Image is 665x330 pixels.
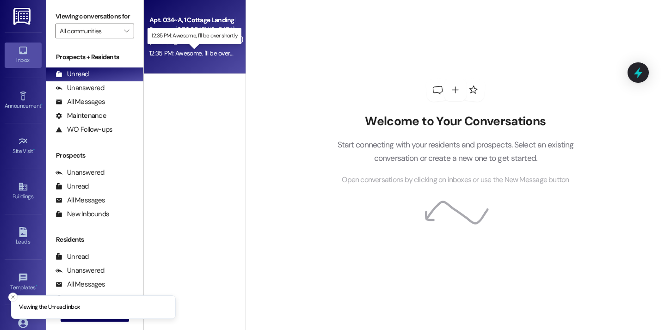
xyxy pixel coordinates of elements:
[55,83,105,93] div: Unanswered
[323,138,588,165] p: Start connecting with your residents and prospects. Select an existing conversation or create a n...
[46,151,143,160] div: Prospects
[342,174,569,186] span: Open conversations by clicking on inboxes or use the New Message button
[124,27,129,35] i: 
[5,179,42,204] a: Buildings
[149,49,250,57] div: 12:35 PM: Awesome, I'll be over shortly
[149,15,235,25] div: Apt. 034~A, 1 Cottage Landing Properties LLC
[60,24,119,38] input: All communities
[5,224,42,249] a: Leads
[151,32,238,40] p: 12:35 PM: Awesome, I'll be over shortly
[19,303,80,312] p: Viewing the Unread inbox
[5,270,42,295] a: Templates •
[55,97,105,107] div: All Messages
[55,111,106,121] div: Maintenance
[55,209,109,219] div: New Inbounds
[55,9,134,24] label: Viewing conversations for
[55,196,105,205] div: All Messages
[55,266,105,275] div: Unanswered
[46,52,143,62] div: Prospects + Residents
[36,283,37,289] span: •
[41,101,43,108] span: •
[33,147,35,153] span: •
[8,293,18,302] button: Close toast
[55,182,89,191] div: Unread
[55,69,89,79] div: Unread
[5,43,42,67] a: Inbox
[5,134,42,159] a: Site Visit •
[323,114,588,129] h2: Welcome to Your Conversations
[13,8,32,25] img: ResiDesk Logo
[46,235,143,244] div: Residents
[55,280,105,289] div: All Messages
[55,168,105,177] div: Unanswered
[149,37,196,46] span: [PERSON_NAME]
[149,25,235,35] div: Property: [GEOGRAPHIC_DATA] [GEOGRAPHIC_DATA]
[55,252,89,262] div: Unread
[55,125,112,134] div: WO Follow-ups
